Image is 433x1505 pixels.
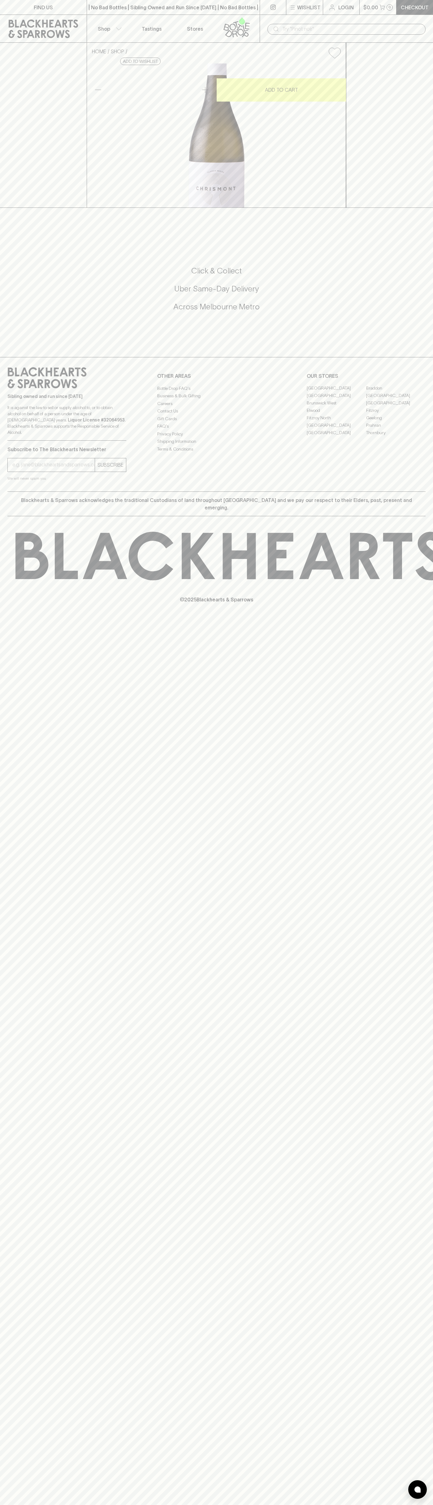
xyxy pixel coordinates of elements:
p: It is against the law to sell or supply alcohol to, or to obtain alcohol on behalf of a person un... [7,404,126,435]
a: HOME [92,49,106,54]
a: [GEOGRAPHIC_DATA] [307,392,366,399]
img: bubble-icon [414,1486,421,1493]
a: Stores [173,15,217,42]
a: SHOP [111,49,124,54]
button: Add to wishlist [326,45,343,61]
img: 38961.png [87,63,346,207]
h5: Uber Same-Day Delivery [7,284,426,294]
a: Business & Bulk Gifting [157,392,276,400]
a: Shipping Information [157,438,276,445]
input: e.g. jane@blackheartsandsparrows.com.au [12,460,95,470]
p: FIND US [34,4,53,11]
a: Fitzroy [366,407,426,414]
p: $0.00 [363,4,378,11]
a: Contact Us [157,408,276,415]
a: [GEOGRAPHIC_DATA] [307,429,366,437]
button: SUBSCRIBE [95,458,126,472]
p: Blackhearts & Sparrows acknowledges the traditional Custodians of land throughout [GEOGRAPHIC_DAT... [12,496,421,511]
input: Try "Pinot noir" [282,24,421,34]
strong: Liquor License #32064953 [68,417,125,422]
a: Fitzroy North [307,414,366,422]
p: We will never spam you [7,475,126,482]
a: Brunswick West [307,399,366,407]
button: Add to wishlist [120,58,161,65]
p: Sibling owned and run since [DATE] [7,393,126,399]
a: [GEOGRAPHIC_DATA] [366,399,426,407]
p: Login [338,4,354,11]
p: SUBSCRIBE [97,461,123,469]
a: Prahran [366,422,426,429]
p: Checkout [401,4,429,11]
p: Shop [98,25,110,33]
a: Terms & Conditions [157,445,276,453]
a: Tastings [130,15,173,42]
p: OUR STORES [307,372,426,380]
a: Privacy Policy [157,430,276,438]
a: Careers [157,400,276,407]
button: ADD TO CART [217,78,346,102]
h5: Click & Collect [7,266,426,276]
a: [GEOGRAPHIC_DATA] [366,392,426,399]
p: ADD TO CART [265,86,298,94]
a: [GEOGRAPHIC_DATA] [307,422,366,429]
p: Stores [187,25,203,33]
a: Elwood [307,407,366,414]
p: Subscribe to The Blackhearts Newsletter [7,446,126,453]
a: Bottle Drop FAQ's [157,385,276,392]
a: [GEOGRAPHIC_DATA] [307,385,366,392]
a: FAQ's [157,423,276,430]
div: Call to action block [7,241,426,345]
h5: Across Melbourne Metro [7,302,426,312]
p: 0 [388,6,391,9]
button: Shop [87,15,130,42]
p: Wishlist [297,4,321,11]
a: Thornbury [366,429,426,437]
p: OTHER AREAS [157,372,276,380]
a: Gift Cards [157,415,276,422]
a: Braddon [366,385,426,392]
p: Tastings [142,25,162,33]
a: Geelong [366,414,426,422]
